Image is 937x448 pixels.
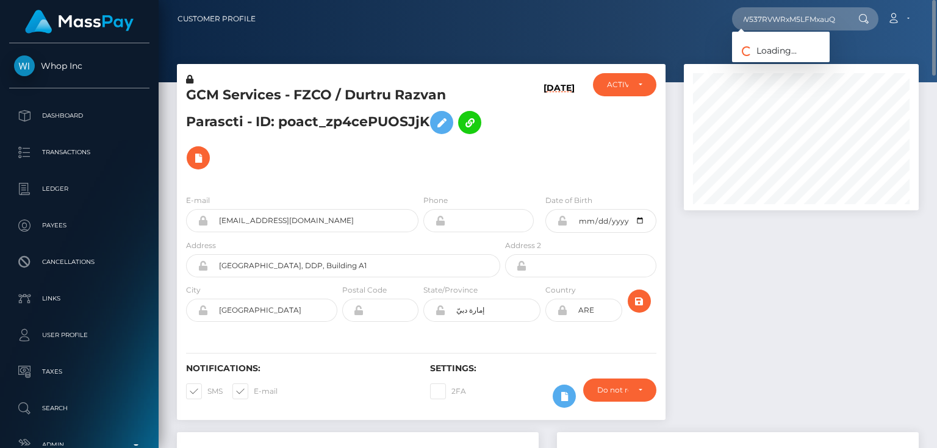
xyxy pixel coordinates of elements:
label: Date of Birth [545,195,592,206]
h5: GCM Services - FZCO / Durtru Razvan Parascti - ID: poact_zp4cePUOSJjK [186,86,494,176]
p: Taxes [14,363,145,381]
label: Postal Code [342,285,387,296]
label: City [186,285,201,296]
h6: Settings: [430,363,656,374]
a: Customer Profile [178,6,256,32]
img: Whop Inc [14,55,35,76]
p: Cancellations [14,253,145,271]
label: SMS [186,383,223,399]
p: Payees [14,216,145,235]
span: Loading... [732,45,797,56]
div: Do not require [597,385,628,395]
p: User Profile [14,326,145,344]
button: ACTIVE [593,73,656,96]
label: Country [545,285,576,296]
p: Ledger [14,180,145,198]
p: Dashboard [14,107,145,125]
label: Address [186,240,216,251]
a: Ledger [9,174,149,204]
p: Search [14,399,145,418]
img: MassPay Logo [25,10,134,34]
a: Dashboard [9,101,149,131]
a: Cancellations [9,247,149,277]
p: Transactions [14,143,145,162]
a: User Profile [9,320,149,350]
a: Transactions [9,137,149,168]
span: Whop Inc [9,60,149,71]
label: Address 2 [505,240,541,251]
h6: [DATE] [544,83,575,180]
a: Links [9,283,149,314]
label: E-mail [186,195,210,206]
label: Phone [423,195,448,206]
label: State/Province [423,285,478,296]
input: Search... [732,7,847,30]
p: Links [14,290,145,308]
a: Search [9,393,149,424]
button: Do not require [583,379,656,402]
a: Payees [9,210,149,241]
div: ACTIVE [607,80,628,90]
a: Taxes [9,357,149,387]
label: 2FA [430,383,466,399]
h6: Notifications: [186,363,412,374]
label: E-mail [232,383,278,399]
